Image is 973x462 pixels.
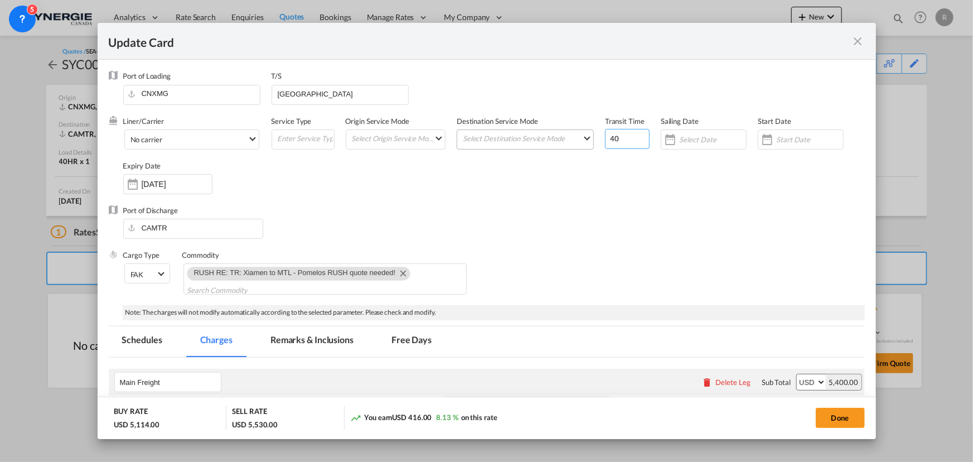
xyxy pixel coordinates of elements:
div: You earn on this rate [350,412,497,424]
label: Origin Service Mode [346,117,409,126]
button: Remove RUSH RE: TR: Xiamen to MTL - Pomelos RUSH quote needed! [393,267,410,278]
label: Start Date [758,117,791,126]
md-tab-item: Free Days [378,326,445,357]
input: Search Commodity [187,282,289,300]
img: cargo.png [109,250,118,259]
label: Liner/Carrier [123,117,164,126]
span: 8.13 % [436,413,458,422]
div: Update Card [109,34,851,48]
input: Enter T/S [277,85,408,102]
input: Expiry Date [142,180,212,189]
label: Port of Loading [123,71,171,80]
div: USD 5,530.00 [232,420,278,430]
label: Destination Service Mode [457,117,538,126]
md-select: Select Origin Service Mode [351,130,446,146]
div: Delete Leg [715,378,751,387]
md-select: Select Destination Service Mode [462,130,593,146]
label: Sailing Date [661,117,699,126]
div: Note: The charges will not modify automatically according to the selected parameter. Please check... [123,305,865,320]
div: USD 5,114.00 [114,420,160,430]
div: FAK [130,270,144,279]
div: No carrier [130,135,162,144]
input: Start Date [776,135,843,144]
th: Action [825,396,865,439]
md-tab-item: Charges [187,326,246,357]
div: SELL RATE [232,406,267,419]
md-icon: icon-trending-up [350,412,361,423]
span: USD 416.00 [392,413,432,422]
div: RUSH RE: TR: Xiamen to MTL - Pomelos RUSH quote needed!. Press delete to remove this chip. [194,267,398,278]
input: Leg Name [120,374,221,391]
label: Port of Discharge [123,206,178,215]
md-tab-item: Schedules [109,326,176,357]
label: Service Type [272,117,312,126]
label: T/S [272,71,282,80]
button: Delete Leg [701,378,751,387]
label: Expiry Date [123,161,161,170]
button: Done [816,408,865,428]
md-tab-item: Remarks & Inclusions [257,326,367,357]
input: Enter Port of Loading [129,85,260,102]
input: 0 [605,129,650,149]
label: Transit Time [605,117,645,126]
md-icon: icon-delete [701,377,713,388]
div: BUY RATE [114,406,148,419]
label: Cargo Type [123,251,159,259]
th: Comments [777,396,825,439]
md-icon: icon-close fg-AAA8AD m-0 pointer [851,35,865,48]
md-select: Select Cargo type: FAK [124,263,170,283]
md-dialog: Update Card Port ... [98,23,876,439]
md-select: Select Liner: No carrier [124,129,259,150]
input: Select Date [679,135,746,144]
label: Commodity [182,251,219,259]
input: Enter Port of Discharge [129,219,263,236]
span: RUSH RE: TR: Xiamen to MTL - Pomelos RUSH quote needed! [194,268,396,277]
md-pagination-wrapper: Use the left and right arrow keys to navigate between tabs [109,326,457,357]
div: 5,400.00 [826,374,861,390]
md-chips-wrap: Chips container. Use arrow keys to select chips. [183,263,467,295]
input: Enter Service Type [277,130,334,147]
div: Sub Total [762,377,791,387]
